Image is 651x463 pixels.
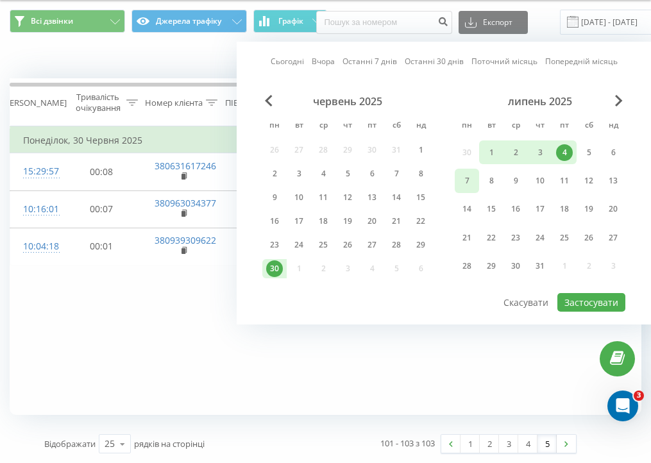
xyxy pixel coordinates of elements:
div: нд 6 лип 2025 р. [601,140,625,164]
div: пн 21 лип 2025 р. [455,226,479,249]
div: 23 [266,237,283,253]
div: 7 [388,165,405,182]
div: чт 3 лип 2025 р. [528,140,552,164]
div: [PERSON_NAME] [2,97,67,108]
div: чт 26 черв 2025 р. [335,235,360,255]
div: ср 11 черв 2025 р. [311,188,335,207]
div: ср 25 черв 2025 р. [311,235,335,255]
div: 27 [605,230,621,246]
td: [PERSON_NAME] [225,153,315,190]
div: липень 2025 [455,95,625,108]
div: 28 [459,258,475,274]
input: Пошук за номером [316,11,452,34]
div: сб 28 черв 2025 р. [384,235,409,255]
span: 3 [634,391,644,401]
div: 12 [339,189,356,206]
div: чт 24 лип 2025 р. [528,226,552,249]
span: рядків на сторінці [134,438,205,450]
abbr: субота [579,117,598,136]
abbr: понеділок [265,117,284,136]
div: Тривалість очікування [72,92,123,114]
div: 6 [605,144,621,161]
div: пт 4 лип 2025 р. [552,140,577,164]
div: нд 20 лип 2025 р. [601,198,625,221]
abbr: четвер [338,117,357,136]
div: 25 [105,437,115,450]
div: Номер клієнта [145,97,203,108]
div: чт 5 черв 2025 р. [335,164,360,183]
td: 00:01 [62,228,142,265]
div: 22 [483,230,500,246]
abbr: понеділок [457,117,477,136]
div: 2 [266,165,283,182]
abbr: середа [314,117,333,136]
a: Поточний місяць [471,55,537,67]
span: Previous Month [265,95,273,106]
td: 00:08 [62,153,142,190]
div: сб 26 лип 2025 р. [577,226,601,249]
div: вт 10 черв 2025 р. [287,188,311,207]
div: 1 [412,142,429,158]
div: 10:04:18 [23,234,49,259]
div: 11 [315,189,332,206]
abbr: неділя [411,117,430,136]
div: 1 [483,144,500,161]
div: 14 [388,189,405,206]
div: вт 17 черв 2025 р. [287,212,311,231]
div: 13 [605,173,621,189]
div: 18 [556,201,573,217]
a: 3 [499,435,518,453]
div: 4 [315,165,332,182]
div: 10 [532,173,548,189]
abbr: вівторок [289,117,309,136]
div: 10 [291,189,307,206]
div: 3 [291,165,307,182]
div: вт 3 черв 2025 р. [287,164,311,183]
div: вт 1 лип 2025 р. [479,140,503,164]
div: пт 20 черв 2025 р. [360,212,384,231]
div: 21 [388,213,405,230]
div: нд 8 черв 2025 р. [409,164,433,183]
div: 24 [291,237,307,253]
td: [PERSON_NAME] [225,228,315,265]
div: сб 5 лип 2025 р. [577,140,601,164]
div: вт 8 лип 2025 р. [479,169,503,192]
div: ср 2 лип 2025 р. [503,140,528,164]
div: пт 18 лип 2025 р. [552,198,577,221]
abbr: четвер [530,117,550,136]
button: Застосувати [557,293,625,312]
div: сб 14 черв 2025 р. [384,188,409,207]
div: чт 17 лип 2025 р. [528,198,552,221]
div: 17 [291,213,307,230]
div: 18 [315,213,332,230]
div: 19 [580,201,597,217]
div: 30 [507,258,524,274]
div: пт 6 черв 2025 р. [360,164,384,183]
div: 20 [364,213,380,230]
div: 23 [507,230,524,246]
div: 24 [532,230,548,246]
div: ср 18 черв 2025 р. [311,212,335,231]
div: 10:16:01 [23,197,49,222]
div: 25 [556,230,573,246]
div: нд 22 черв 2025 р. [409,212,433,231]
td: [PERSON_NAME] [225,190,315,228]
div: ср 9 лип 2025 р. [503,169,528,192]
div: нд 29 черв 2025 р. [409,235,433,255]
div: пт 13 черв 2025 р. [360,188,384,207]
a: Останні 30 днів [405,55,464,67]
div: чт 10 лип 2025 р. [528,169,552,192]
div: пн 2 черв 2025 р. [262,164,287,183]
div: вт 29 лип 2025 р. [479,255,503,278]
button: Експорт [459,11,528,34]
div: нд 1 черв 2025 р. [409,140,433,160]
a: 2 [480,435,499,453]
div: 4 [556,144,573,161]
div: вт 22 лип 2025 р. [479,226,503,249]
div: 30 [266,260,283,277]
abbr: вівторок [482,117,501,136]
div: 27 [364,237,380,253]
a: 380963034377 [155,197,216,209]
span: Відображати [44,438,96,450]
div: 22 [412,213,429,230]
